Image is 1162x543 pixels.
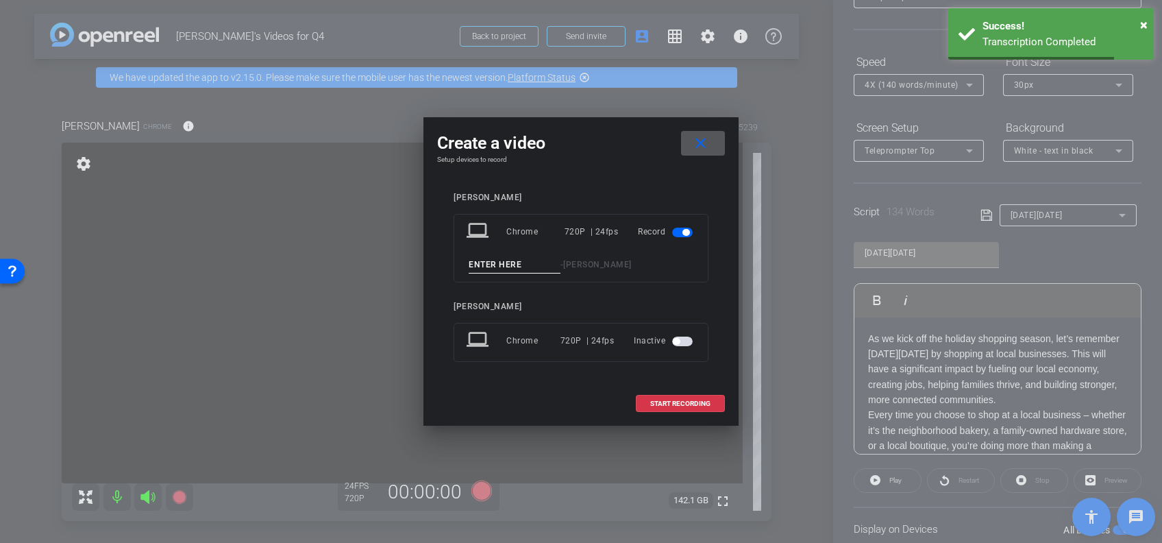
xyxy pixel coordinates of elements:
[634,328,695,353] div: Inactive
[563,260,632,269] span: [PERSON_NAME]
[506,328,560,353] div: Chrome
[650,400,710,407] span: START RECORDING
[1140,14,1148,35] button: Close
[437,131,725,156] div: Create a video
[638,219,695,244] div: Record
[1140,16,1148,33] span: ×
[454,193,708,203] div: [PERSON_NAME]
[982,19,1144,34] div: Success!
[469,256,560,274] input: ENTER HERE
[454,302,708,312] div: [PERSON_NAME]
[560,328,615,353] div: 720P | 24fps
[467,219,491,244] mat-icon: laptop
[692,135,709,152] mat-icon: close
[982,34,1144,50] div: Transcription Completed
[636,395,725,412] button: START RECORDING
[560,260,564,269] span: -
[506,219,565,244] div: Chrome
[437,156,725,164] h4: Setup devices to record
[565,219,619,244] div: 720P | 24fps
[467,328,491,353] mat-icon: laptop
